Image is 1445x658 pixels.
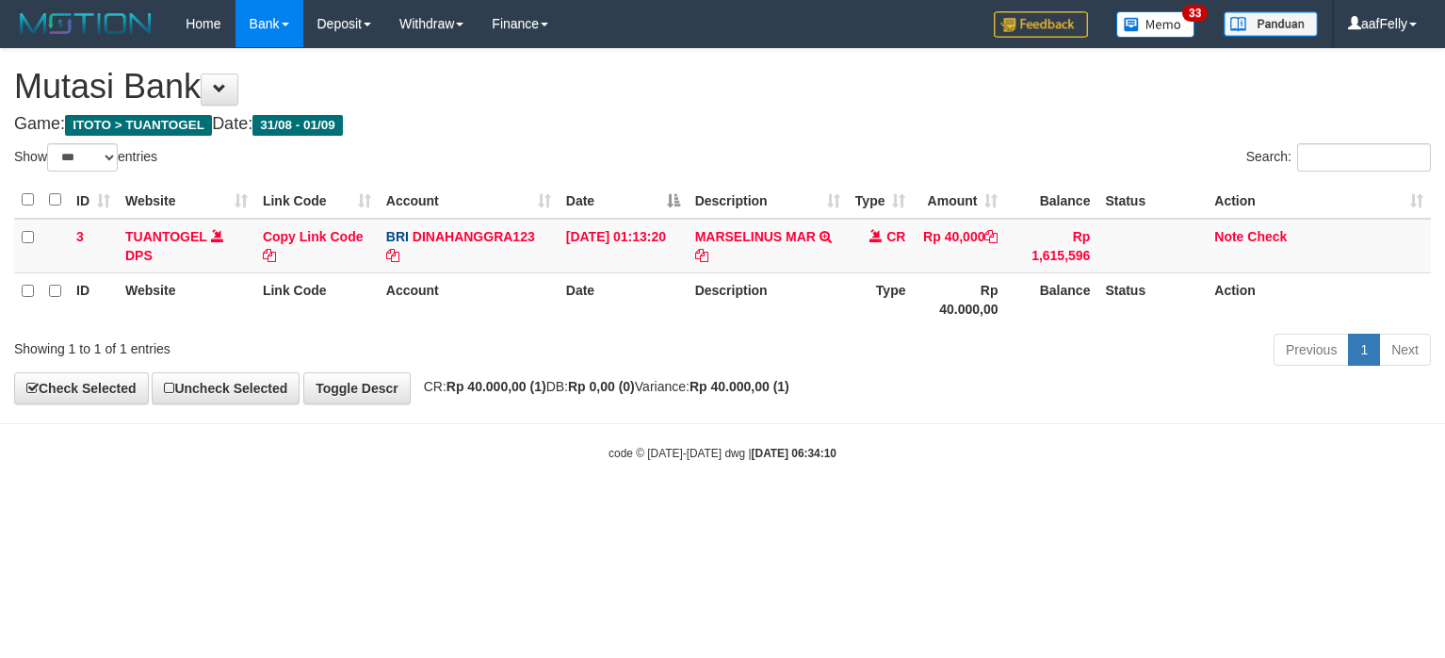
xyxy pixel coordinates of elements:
a: TUANTOGEL [125,229,207,244]
th: Type: activate to sort column ascending [848,182,914,219]
a: 1 [1348,334,1380,366]
img: panduan.png [1224,11,1318,37]
img: Button%20Memo.svg [1116,11,1195,38]
th: Rp 40.000,00 [913,272,1005,326]
strong: Rp 40.000,00 (1) [446,379,546,394]
th: Status [1097,272,1207,326]
a: Toggle Descr [303,372,411,404]
select: Showentries [47,143,118,172]
strong: Rp 40.000,00 (1) [690,379,789,394]
small: code © [DATE]-[DATE] dwg | [609,447,836,460]
th: Action: activate to sort column ascending [1207,182,1431,219]
th: Amount: activate to sort column ascending [913,182,1005,219]
a: Check Selected [14,372,149,404]
a: Uncheck Selected [152,372,300,404]
span: CR: DB: Variance: [414,379,789,394]
span: CR [886,229,905,244]
th: ID [69,272,118,326]
strong: [DATE] 06:34:10 [752,447,836,460]
th: Description [688,272,848,326]
a: Check [1247,229,1287,244]
span: 3 [76,229,84,244]
span: ITOTO > TUANTOGEL [65,115,212,136]
th: Link Code: activate to sort column ascending [255,182,379,219]
th: Date: activate to sort column descending [559,182,688,219]
input: Search: [1297,143,1431,172]
th: Website: activate to sort column ascending [118,182,255,219]
a: DINAHANGGRA123 [413,229,535,244]
h1: Mutasi Bank [14,68,1431,106]
th: Account [379,272,559,326]
th: Balance [1005,272,1097,326]
a: Note [1214,229,1243,244]
td: Rp 40,000 [913,219,1005,273]
img: Feedback.jpg [994,11,1088,38]
a: MARSELINUS MAR [695,229,816,244]
strong: Rp 0,00 (0) [568,379,635,394]
td: DPS [118,219,255,273]
th: Type [848,272,914,326]
th: Account: activate to sort column ascending [379,182,559,219]
th: Description: activate to sort column ascending [688,182,848,219]
a: Copy Link Code [263,229,364,263]
th: Date [559,272,688,326]
th: Link Code [255,272,379,326]
td: [DATE] 01:13:20 [559,219,688,273]
span: 33 [1182,5,1208,22]
th: Status [1097,182,1207,219]
th: Website [118,272,255,326]
a: Copy Rp 40,000 to clipboard [984,229,998,244]
span: BRI [386,229,409,244]
label: Search: [1246,143,1431,172]
a: Copy DINAHANGGRA123 to clipboard [386,248,399,263]
img: MOTION_logo.png [14,9,157,38]
a: Next [1379,334,1431,366]
td: Rp 1,615,596 [1005,219,1097,273]
label: Show entries [14,143,157,172]
div: Showing 1 to 1 of 1 entries [14,332,588,358]
h4: Game: Date: [14,115,1431,134]
th: Action [1207,272,1431,326]
th: Balance [1005,182,1097,219]
th: ID: activate to sort column ascending [69,182,118,219]
a: Previous [1274,334,1349,366]
a: Copy MARSELINUS MAR to clipboard [695,248,708,263]
span: 31/08 - 01/09 [252,115,343,136]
